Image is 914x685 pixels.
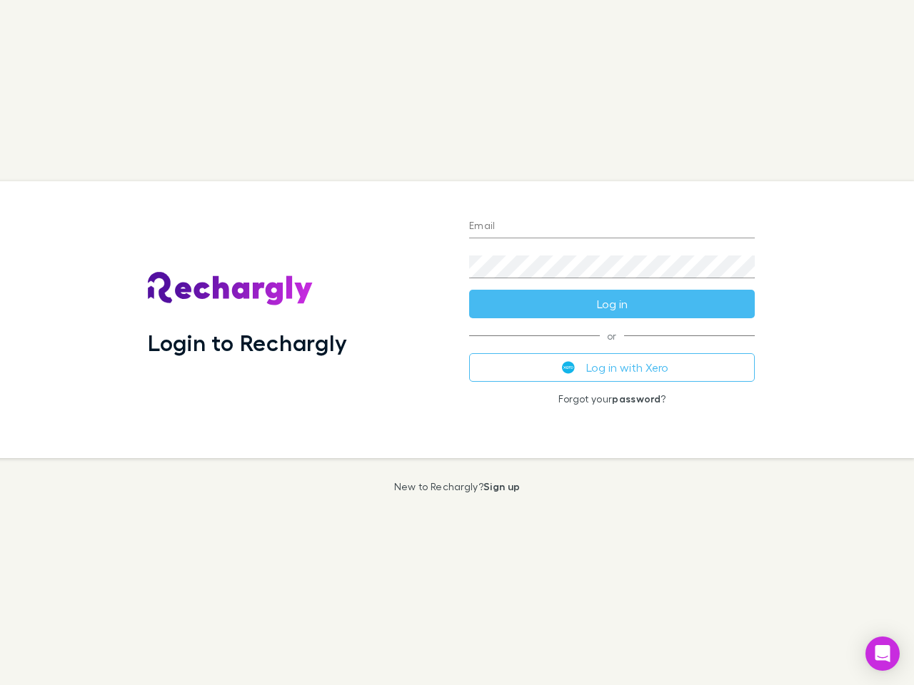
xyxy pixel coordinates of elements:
button: Log in with Xero [469,353,755,382]
a: Sign up [483,480,520,492]
p: Forgot your ? [469,393,755,405]
img: Xero's logo [562,361,575,374]
button: Log in [469,290,755,318]
img: Rechargly's Logo [148,272,313,306]
h1: Login to Rechargly [148,329,347,356]
p: New to Rechargly? [394,481,521,492]
a: password [612,392,661,405]
div: Open Intercom Messenger [865,636,900,671]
